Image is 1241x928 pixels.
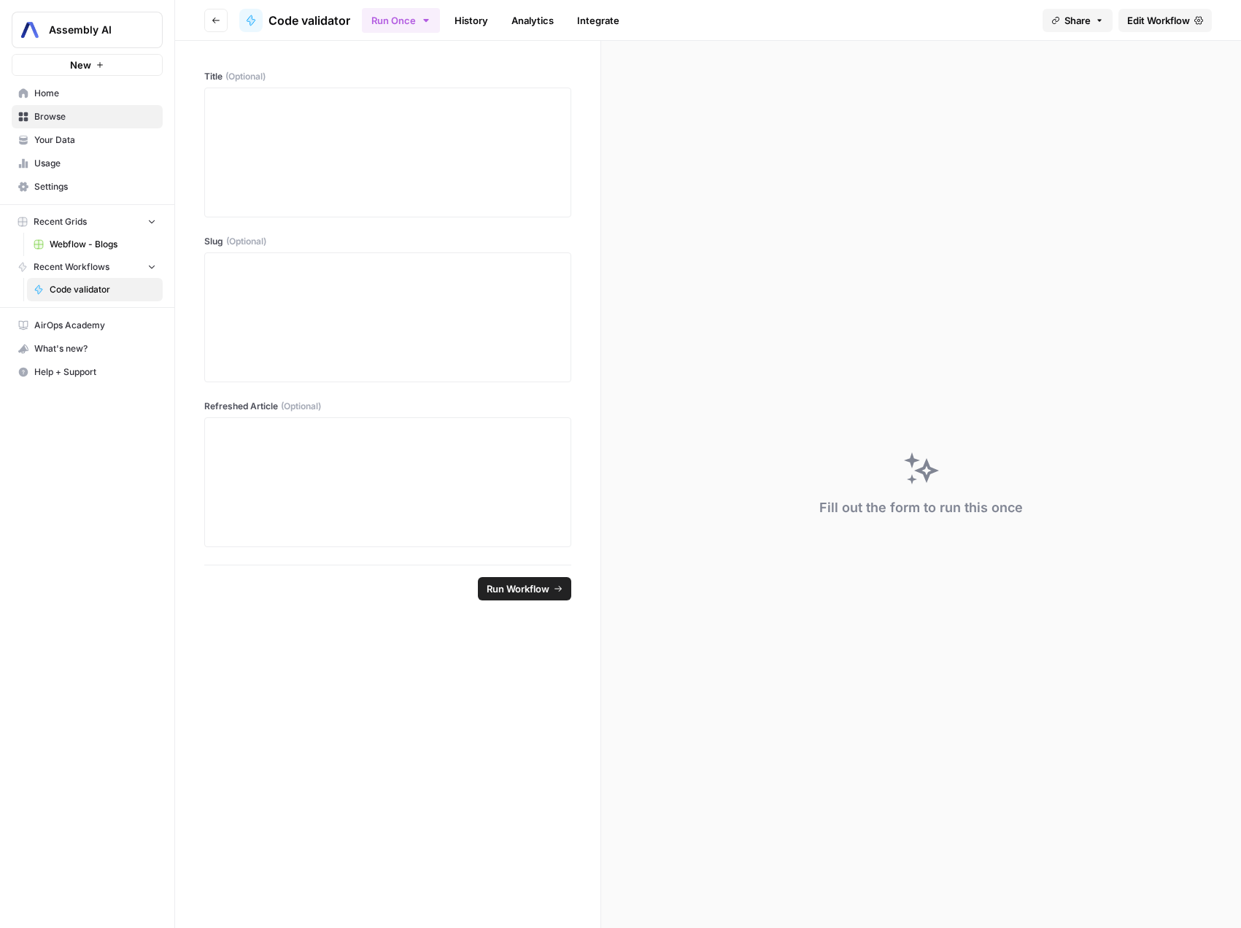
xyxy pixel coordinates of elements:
[12,211,163,233] button: Recent Grids
[819,498,1023,518] div: Fill out the form to run this once
[17,17,43,43] img: Assembly AI Logo
[487,581,549,596] span: Run Workflow
[12,175,163,198] a: Settings
[12,128,163,152] a: Your Data
[34,110,156,123] span: Browse
[12,12,163,48] button: Workspace: Assembly AI
[503,9,562,32] a: Analytics
[34,215,87,228] span: Recent Grids
[12,54,163,76] button: New
[268,12,350,29] span: Code validator
[446,9,497,32] a: History
[1064,13,1091,28] span: Share
[1043,9,1113,32] button: Share
[34,134,156,147] span: Your Data
[226,235,266,248] span: (Optional)
[34,366,156,379] span: Help + Support
[204,70,571,83] label: Title
[239,9,350,32] a: Code validator
[12,314,163,337] a: AirOps Academy
[27,233,163,256] a: Webflow - Blogs
[362,8,440,33] button: Run Once
[12,82,163,105] a: Home
[1127,13,1190,28] span: Edit Workflow
[281,400,321,413] span: (Optional)
[478,577,571,600] button: Run Workflow
[50,238,156,251] span: Webflow - Blogs
[34,87,156,100] span: Home
[204,400,571,413] label: Refreshed Article
[34,319,156,332] span: AirOps Academy
[34,180,156,193] span: Settings
[12,360,163,384] button: Help + Support
[34,260,109,274] span: Recent Workflows
[12,338,162,360] div: What's new?
[70,58,91,72] span: New
[12,337,163,360] button: What's new?
[50,283,156,296] span: Code validator
[568,9,628,32] a: Integrate
[225,70,266,83] span: (Optional)
[12,152,163,175] a: Usage
[1118,9,1212,32] a: Edit Workflow
[34,157,156,170] span: Usage
[27,278,163,301] a: Code validator
[12,105,163,128] a: Browse
[12,256,163,278] button: Recent Workflows
[49,23,137,37] span: Assembly AI
[204,235,571,248] label: Slug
